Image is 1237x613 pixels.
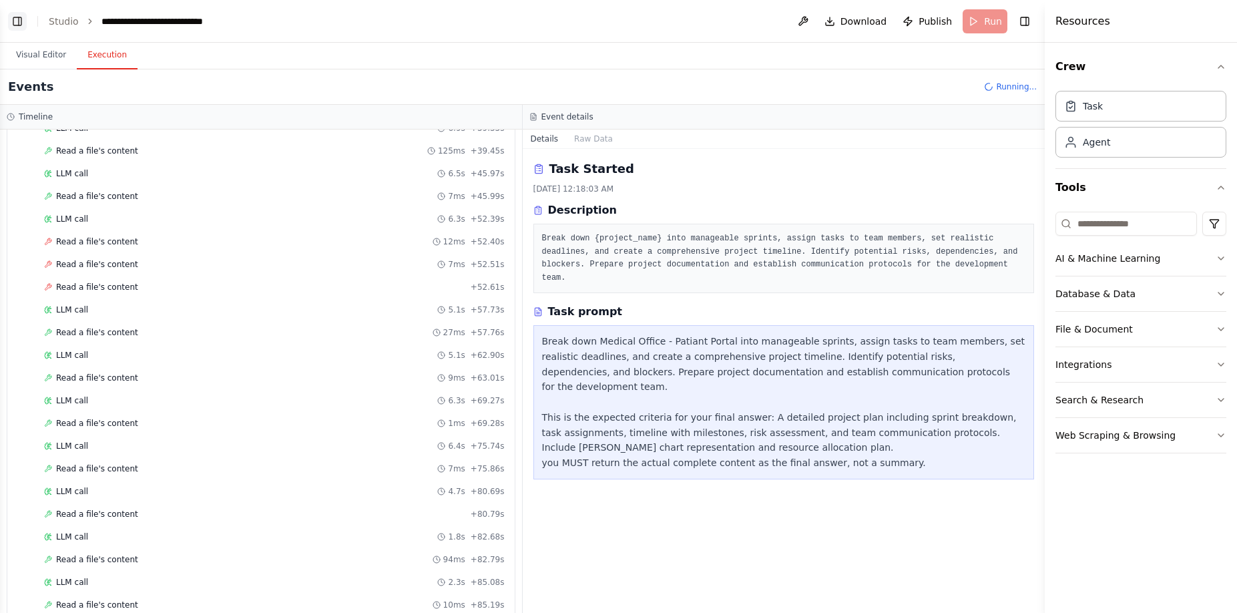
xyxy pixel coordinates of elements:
span: 7ms [448,191,465,202]
pre: Break down {project_name} into manageable sprints, assign tasks to team members, set realistic de... [542,232,1026,284]
div: AI & Machine Learning [1055,252,1160,265]
button: Hide right sidebar [1015,12,1034,31]
span: + 69.27s [471,395,505,406]
div: Agent [1083,136,1110,149]
button: Show left sidebar [8,12,27,31]
h2: Task Started [549,160,634,178]
nav: breadcrumb [49,15,239,28]
span: 5.1s [448,304,465,315]
span: + 63.01s [471,373,505,383]
button: Visual Editor [5,41,77,69]
span: + 57.76s [471,327,505,338]
span: 27ms [443,327,465,338]
div: Database & Data [1055,287,1136,300]
span: Read a file's content [56,146,138,156]
div: Crew [1055,85,1226,168]
span: 94ms [443,554,465,565]
span: 1ms [448,418,465,429]
span: 12ms [443,236,465,247]
span: 6.3s [448,214,465,224]
h4: Resources [1055,13,1110,29]
button: Download [819,9,893,33]
span: + 39.45s [471,146,505,156]
span: + 52.61s [471,282,505,292]
div: Task [1083,99,1103,113]
span: 10ms [443,600,465,610]
h3: Timeline [19,112,53,122]
button: Details [523,130,567,148]
span: Download [840,15,887,28]
span: Read a file's content [56,327,138,338]
span: + 82.68s [471,532,505,542]
span: Publish [919,15,952,28]
h3: Task prompt [548,304,623,320]
button: Tools [1055,169,1226,206]
h3: Event details [541,112,593,122]
span: + 82.79s [471,554,505,565]
span: + 52.40s [471,236,505,247]
span: + 45.99s [471,191,505,202]
span: LLM call [56,214,88,224]
span: LLM call [56,486,88,497]
span: Read a file's content [56,282,138,292]
span: 7ms [448,463,465,474]
h2: Events [8,77,53,96]
div: Integrations [1055,358,1111,371]
div: File & Document [1055,323,1133,336]
button: Publish [897,9,957,33]
span: + 75.86s [471,463,505,474]
button: Web Scraping & Browsing [1055,418,1226,453]
span: Read a file's content [56,236,138,247]
span: 6.5s [448,168,465,179]
button: Database & Data [1055,276,1226,311]
span: + 57.73s [471,304,505,315]
div: Break down Medical Office - Patiant Portal into manageable sprints, assign tasks to team members,... [542,334,1026,471]
span: 6.4s [448,441,465,451]
span: + 69.28s [471,418,505,429]
span: 1.8s [448,532,465,542]
span: + 75.74s [471,441,505,451]
span: 2.3s [448,577,465,588]
span: LLM call [56,304,88,315]
span: LLM call [56,441,88,451]
span: Running... [996,81,1037,92]
span: + 85.08s [471,577,505,588]
span: Read a file's content [56,259,138,270]
button: Integrations [1055,347,1226,382]
span: + 52.51s [471,259,505,270]
button: Raw Data [566,130,621,148]
div: Web Scraping & Browsing [1055,429,1176,442]
div: Tools [1055,206,1226,464]
span: + 62.90s [471,350,505,361]
span: 125ms [438,146,465,156]
span: LLM call [56,168,88,179]
div: [DATE] 12:18:03 AM [533,184,1035,194]
span: LLM call [56,395,88,406]
span: + 80.69s [471,486,505,497]
span: LLM call [56,577,88,588]
a: Studio [49,16,79,27]
div: Search & Research [1055,393,1144,407]
span: Read a file's content [56,463,138,474]
span: LLM call [56,532,88,542]
span: Read a file's content [56,600,138,610]
span: Read a file's content [56,373,138,383]
button: Execution [77,41,138,69]
span: + 52.39s [471,214,505,224]
span: 7ms [448,259,465,270]
button: Crew [1055,48,1226,85]
span: 5.1s [448,350,465,361]
span: 6.3s [448,395,465,406]
span: 4.7s [448,486,465,497]
span: + 80.79s [471,509,505,520]
h3: Description [548,202,617,218]
span: + 85.19s [471,600,505,610]
span: + 45.97s [471,168,505,179]
span: Read a file's content [56,418,138,429]
span: LLM call [56,350,88,361]
span: 9ms [448,373,465,383]
button: AI & Machine Learning [1055,241,1226,276]
span: Read a file's content [56,191,138,202]
span: Read a file's content [56,554,138,565]
span: Read a file's content [56,509,138,520]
